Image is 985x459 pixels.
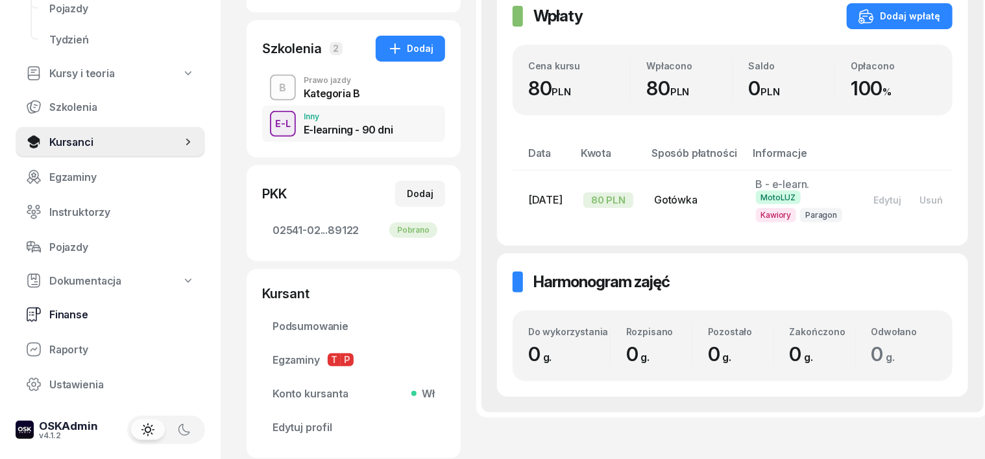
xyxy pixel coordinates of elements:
span: Kursy i teoria [49,67,115,80]
div: Inny [304,113,393,121]
span: Egzaminy [49,171,195,183]
div: Pobrano [389,222,437,238]
small: PLN [761,86,781,98]
span: Paragon [800,208,842,222]
button: B [270,75,296,100]
span: Kursanci [49,136,182,148]
div: 80 [646,76,732,100]
div: Usuń [920,194,943,206]
small: g. [723,351,732,364]
div: Wpłacono [646,60,732,71]
a: EgzaminyTP [262,344,445,375]
small: g. [886,351,895,364]
span: 2 [330,42,343,55]
button: Edytuj [865,189,911,211]
th: Informacje [746,147,855,171]
a: Egzaminy [16,161,205,193]
span: Kawiory [756,208,797,222]
div: PKK [262,185,287,203]
span: Instruktorzy [49,206,195,218]
div: Dodaj [387,41,433,56]
div: Kursant [262,285,445,303]
span: Pojazdy [49,241,195,253]
button: Usuń [911,189,953,211]
span: 02541-02...89122 [273,224,435,237]
a: Konto kursantaWł [262,378,445,409]
span: 0 [871,342,902,366]
div: Pozostało [708,326,773,337]
span: Tydzień [49,34,195,46]
span: 0 [528,342,559,366]
a: Kursy i teoria [16,59,205,88]
a: Szkolenia [16,91,205,123]
span: Ustawienia [49,379,195,391]
div: 80 [528,76,630,100]
div: Do wykorzystania [528,326,610,337]
small: PLN [670,86,690,98]
div: Gotówka [654,194,735,206]
span: 0 [626,342,657,366]
a: Finanse [16,299,205,330]
div: OSKAdmin [39,421,98,432]
a: Tydzień [39,24,205,55]
span: Raporty [49,344,195,356]
a: Podsumowanie [262,311,445,342]
div: Edytuj [874,194,902,206]
span: P [341,353,354,366]
h2: Wpłaty [533,6,583,27]
span: MotoLUZ [756,191,801,204]
img: logo-xs-dark@2x.png [16,421,34,439]
h2: Harmonogram zajęć [533,272,670,292]
span: Wł [417,388,435,400]
a: Dokumentacja [16,266,205,295]
span: B - e-learn. [756,178,810,191]
a: Edytuj profil [262,412,445,443]
a: Pojazdy [16,231,205,263]
div: 100 [851,76,936,100]
span: Egzaminy [273,353,435,366]
div: v4.1.2 [39,432,98,440]
span: Pojazdy [49,3,195,15]
span: Edytuj profil [273,421,435,434]
div: Kategoria B [304,88,360,99]
small: g. [543,351,552,364]
span: 0 [790,342,820,366]
a: 02541-02...89122Pobrano [262,215,445,246]
div: Prawo jazdy [304,76,360,84]
th: Kwota [573,147,644,171]
div: B [274,79,292,97]
span: [DATE] [528,193,563,206]
span: Podsumowanie [273,320,435,333]
button: E-LInnyE-learning - 90 dni [262,106,445,142]
div: Opłacono [851,60,936,71]
small: PLN [552,86,572,98]
button: Dodaj [376,36,445,62]
div: Szkolenia [262,40,322,58]
a: Raporty [16,334,205,365]
span: Konto kursanta [273,388,435,400]
div: E-learning - 90 dni [304,124,393,135]
small: g. [641,351,650,364]
small: % [883,86,892,98]
div: 0 [708,342,773,366]
div: 0 [749,76,834,100]
div: Dodaj wpłatę [858,8,941,24]
small: g. [805,351,814,364]
button: Dodaj [395,181,445,207]
th: Sposób płatności [644,147,745,171]
button: Dodaj wpłatę [847,3,953,29]
button: BPrawo jazdyKategoria B [262,69,445,106]
span: T [328,353,341,366]
span: Finanse [49,309,195,321]
div: 80 PLN [583,193,633,208]
div: E-L [270,115,296,132]
span: Dokumentacja [49,275,121,287]
div: Dodaj [407,186,433,202]
button: E-L [270,111,296,137]
span: Szkolenia [49,101,195,113]
a: Instruktorzy [16,196,205,228]
div: Rozpisano [626,326,692,337]
div: Cena kursu [528,60,630,71]
div: Saldo [749,60,834,71]
div: Odwołano [871,326,937,337]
